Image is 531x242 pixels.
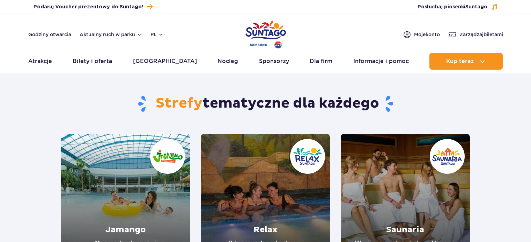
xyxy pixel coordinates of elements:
span: Podaruj Voucher prezentowy do Suntago! [34,3,143,10]
a: Nocleg [217,53,238,70]
a: Sponsorzy [259,53,289,70]
span: Suntago [465,5,487,9]
a: [GEOGRAPHIC_DATA] [133,53,197,70]
span: Zarządzaj biletami [459,31,503,38]
a: Zarządzajbiletami [448,30,503,39]
a: Godziny otwarcia [28,31,71,38]
button: Aktualny ruch w parku [80,32,142,37]
button: Kup teraz [429,53,503,70]
a: Mojekonto [403,30,440,39]
button: pl [150,31,164,38]
span: Kup teraz [446,58,474,64]
span: Posłuchaj piosenki [418,3,487,10]
span: Moje konto [414,31,440,38]
a: Podaruj Voucher prezentowy do Suntago! [34,2,153,11]
a: Bilety i oferta [73,53,112,70]
a: Dla firm [310,53,332,70]
span: Strefy [156,95,202,112]
a: Park of Poland [245,17,286,49]
a: Informacje i pomoc [353,53,409,70]
h1: tematyczne dla każdego [61,95,470,113]
a: Atrakcje [28,53,52,70]
button: Posłuchaj piosenkiSuntago [418,3,498,10]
